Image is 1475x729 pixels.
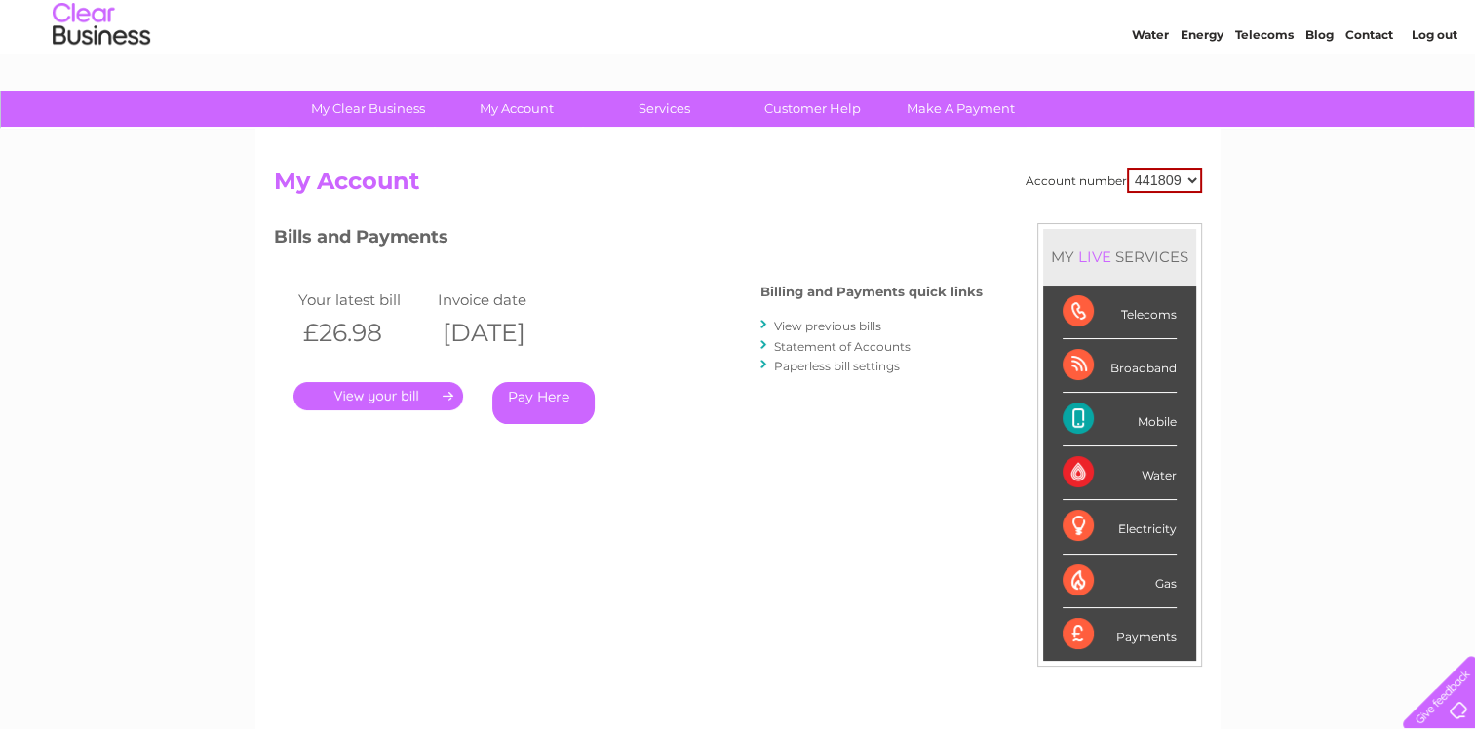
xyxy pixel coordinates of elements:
a: Pay Here [492,382,595,424]
div: Account number [1026,168,1202,193]
div: Water [1063,446,1177,500]
a: Paperless bill settings [774,359,900,373]
a: Services [584,91,745,127]
th: [DATE] [433,313,573,353]
a: Make A Payment [880,91,1041,127]
div: Broadband [1063,339,1177,393]
a: . [293,382,463,410]
a: Customer Help [732,91,893,127]
a: Telecoms [1235,83,1294,97]
div: Clear Business is a trading name of Verastar Limited (registered in [GEOGRAPHIC_DATA] No. 3667643... [278,11,1199,95]
h4: Billing and Payments quick links [760,285,983,299]
a: Blog [1305,83,1334,97]
div: Electricity [1063,500,1177,554]
div: LIVE [1074,248,1115,266]
a: Contact [1345,83,1393,97]
img: logo.png [52,51,151,110]
h3: Bills and Payments [274,223,983,257]
div: Gas [1063,555,1177,608]
a: My Clear Business [288,91,448,127]
div: Mobile [1063,393,1177,446]
h2: My Account [274,168,1202,205]
a: View previous bills [774,319,881,333]
a: Energy [1181,83,1223,97]
div: MY SERVICES [1043,229,1196,285]
div: Telecoms [1063,286,1177,339]
td: Your latest bill [293,287,434,313]
a: My Account [436,91,597,127]
th: £26.98 [293,313,434,353]
a: 0333 014 3131 [1107,10,1242,34]
div: Payments [1063,608,1177,661]
a: Statement of Accounts [774,339,911,354]
td: Invoice date [433,287,573,313]
a: Log out [1411,83,1456,97]
a: Water [1132,83,1169,97]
